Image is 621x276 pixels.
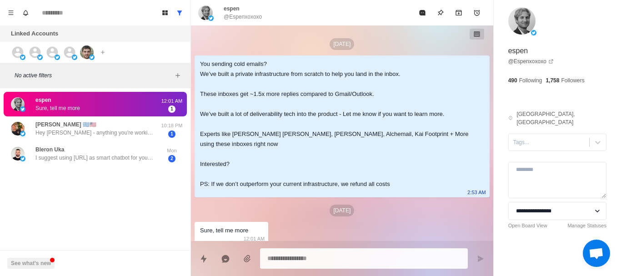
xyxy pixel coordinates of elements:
p: No active filters [15,71,172,80]
p: espen [35,96,51,104]
p: Followers [561,76,584,85]
img: picture [20,55,25,60]
p: Hey [PERSON_NAME] - anything you're working on with lead generation or in your business I can hel... [35,129,154,137]
button: See what's new [7,258,55,269]
p: 12:01 AM [244,234,265,244]
button: Quick replies [195,250,213,268]
p: espen [224,5,240,13]
button: Pin [431,4,450,22]
p: 10:18 PM [160,122,183,130]
img: picture [80,45,94,59]
button: Reply with AI [216,250,235,268]
img: picture [20,131,25,136]
span: 1 [168,105,175,113]
img: picture [11,97,25,111]
p: Linked Accounts [11,29,58,38]
img: picture [37,55,43,60]
img: picture [198,5,213,20]
button: Menu [4,5,18,20]
img: picture [208,15,214,21]
p: 12:01 AM [160,97,183,105]
p: Sure, tell me more [35,104,80,112]
img: picture [72,55,77,60]
p: I suggest using [URL] as smart chatbot for you website. [35,154,154,162]
div: You sending cold emails? We’ve built a private infrastructure from scratch to help you land in th... [200,59,470,189]
img: picture [531,30,536,35]
a: Open Board View [508,222,547,230]
button: Add media [238,250,256,268]
button: Add reminder [468,4,486,22]
p: @Espenxoxoxo [224,13,262,21]
p: 1,758 [546,76,559,85]
a: @Espenxoxoxo [508,57,554,65]
img: picture [20,106,25,112]
p: 490 [508,76,517,85]
p: [GEOGRAPHIC_DATA], [GEOGRAPHIC_DATA] [516,110,606,126]
p: Mon [160,147,183,155]
span: 2 [168,155,175,162]
button: Archive [450,4,468,22]
button: Mark as read [413,4,431,22]
div: Open chat [583,240,610,267]
img: picture [11,122,25,135]
button: Board View [158,5,172,20]
p: Following [519,76,542,85]
img: picture [508,7,536,35]
p: 2:53 AM [467,187,486,197]
p: [DATE] [330,205,354,216]
button: Notifications [18,5,33,20]
p: [PERSON_NAME] 🇬🇷🇺🇸 [35,120,96,129]
div: Sure, tell me more [200,226,248,236]
button: Show all conversations [172,5,187,20]
img: picture [55,55,60,60]
img: picture [89,55,95,60]
p: espen [508,45,528,56]
p: [DATE] [330,38,354,50]
p: Bleron Uka [35,146,64,154]
a: Manage Statuses [567,222,606,230]
img: picture [11,147,25,161]
button: Add account [97,47,108,58]
button: Add filters [172,70,183,81]
img: picture [20,156,25,161]
span: 1 [168,130,175,138]
button: Send message [471,250,490,268]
